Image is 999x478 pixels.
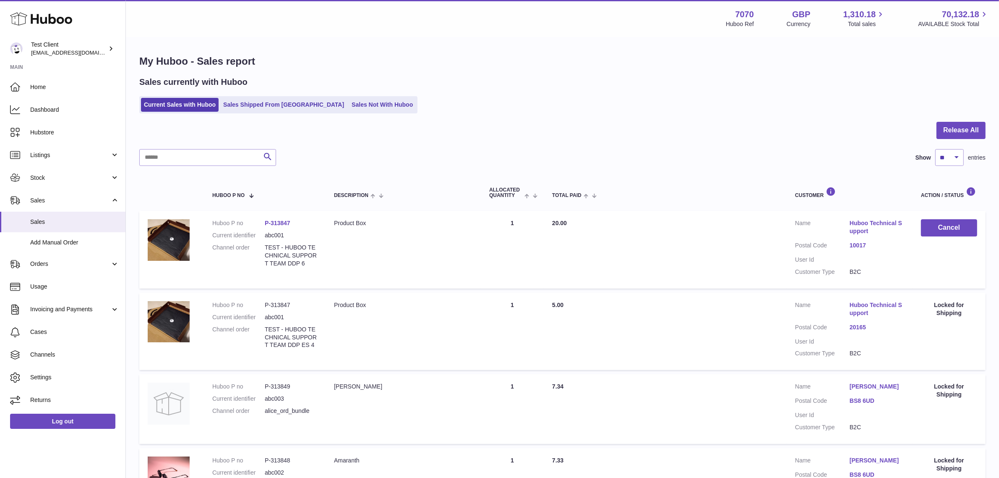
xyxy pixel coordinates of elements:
[265,313,317,321] dd: abc001
[795,411,850,419] dt: User Id
[918,20,989,28] span: AVAILABLE Stock Total
[850,268,904,276] dd: B2C
[265,231,317,239] dd: abc001
[850,383,904,391] a: [PERSON_NAME]
[850,323,904,331] a: 20165
[843,9,886,28] a: 1,310.18 Total sales
[30,328,119,336] span: Cases
[795,219,850,237] dt: Name
[10,414,115,429] a: Log out
[212,313,265,321] dt: Current identifier
[481,293,544,370] td: 1
[30,305,110,313] span: Invoicing and Payments
[10,42,23,55] img: internalAdmin-7070@internal.huboo.com
[141,98,219,112] a: Current Sales with Huboo
[30,151,110,159] span: Listings
[265,407,317,415] dd: alice_ord_bundle
[148,301,190,342] img: 70701730305952.jpg
[795,268,850,276] dt: Customer Type
[212,457,265,465] dt: Huboo P no
[792,9,810,20] strong: GBP
[30,260,110,268] span: Orders
[30,83,119,91] span: Home
[921,383,977,399] div: Locked for Shipping
[921,187,977,198] div: Action / Status
[850,242,904,250] a: 10017
[148,383,190,425] img: no-photo.jpg
[220,98,347,112] a: Sales Shipped From [GEOGRAPHIC_DATA]
[850,457,904,465] a: [PERSON_NAME]
[265,457,317,465] dd: P-313848
[795,256,850,264] dt: User Id
[30,396,119,404] span: Returns
[918,9,989,28] a: 70,132.18 AVAILABLE Stock Total
[795,187,904,198] div: Customer
[968,154,986,162] span: entries
[212,193,245,198] span: Huboo P no
[795,457,850,467] dt: Name
[31,41,107,57] div: Test Client
[850,219,904,235] a: Huboo Technical Support
[30,351,119,359] span: Channels
[921,457,977,473] div: Locked for Shipping
[265,469,317,477] dd: abc002
[787,20,811,28] div: Currency
[850,397,904,405] a: BS8 6UD
[349,98,416,112] a: Sales Not With Huboo
[334,193,368,198] span: Description
[552,383,563,390] span: 7.34
[212,301,265,309] dt: Huboo P no
[795,349,850,357] dt: Customer Type
[552,457,563,464] span: 7.33
[265,383,317,391] dd: P-313849
[212,231,265,239] dt: Current identifier
[843,9,876,20] span: 1,310.18
[265,301,317,309] dd: P-313847
[850,423,904,431] dd: B2C
[552,302,563,308] span: 5.00
[139,55,986,68] h1: My Huboo - Sales report
[212,219,265,227] dt: Huboo P no
[334,383,472,391] div: [PERSON_NAME]
[481,211,544,288] td: 1
[795,301,850,319] dt: Name
[30,373,119,381] span: Settings
[139,76,248,88] h2: Sales currently with Huboo
[265,220,290,226] a: P-313847
[212,383,265,391] dt: Huboo P no
[265,395,317,403] dd: abc003
[552,193,582,198] span: Total paid
[726,20,754,28] div: Huboo Ref
[916,154,931,162] label: Show
[30,239,119,247] span: Add Manual Order
[31,49,123,56] span: [EMAIL_ADDRESS][DOMAIN_NAME]
[795,423,850,431] dt: Customer Type
[850,301,904,317] a: Huboo Technical Support
[30,129,119,137] span: Hubstore
[30,283,119,291] span: Usage
[795,242,850,252] dt: Postal Code
[795,383,850,393] dt: Name
[30,174,110,182] span: Stock
[481,374,544,444] td: 1
[148,219,190,260] img: 70701730305952.jpg
[735,9,754,20] strong: 7070
[921,219,977,236] button: Cancel
[850,349,904,357] dd: B2C
[334,219,472,227] div: Product Box
[212,244,265,268] dt: Channel order
[795,323,850,334] dt: Postal Code
[334,457,472,465] div: Amaranth
[921,301,977,317] div: Locked for Shipping
[848,20,885,28] span: Total sales
[942,9,979,20] span: 70,132.18
[212,326,265,349] dt: Channel order
[552,220,567,226] span: 20.00
[795,338,850,346] dt: User Id
[936,122,986,139] button: Release All
[212,407,265,415] dt: Channel order
[795,397,850,407] dt: Postal Code
[334,301,472,309] div: Product Box
[212,395,265,403] dt: Current identifier
[30,197,110,205] span: Sales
